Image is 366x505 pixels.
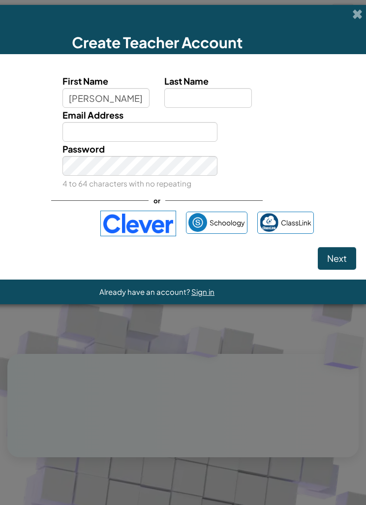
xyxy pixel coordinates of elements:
span: First Name [62,75,108,87]
img: classlink-logo-small.png [260,213,278,232]
span: Next [327,252,347,264]
img: clever-logo-blue.png [100,211,176,236]
span: Email Address [62,109,123,121]
img: schoology.png [188,213,207,232]
span: Last Name [164,75,209,87]
a: Sign in [191,287,214,296]
span: or [149,193,165,208]
span: Schoology [210,216,245,230]
span: Create Teacher Account [72,33,243,52]
button: Next [318,247,356,270]
span: ClassLink [281,216,311,230]
span: Password [62,143,105,155]
small: 4 to 64 characters with no repeating [62,179,191,188]
span: Already have an account? [99,287,191,296]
